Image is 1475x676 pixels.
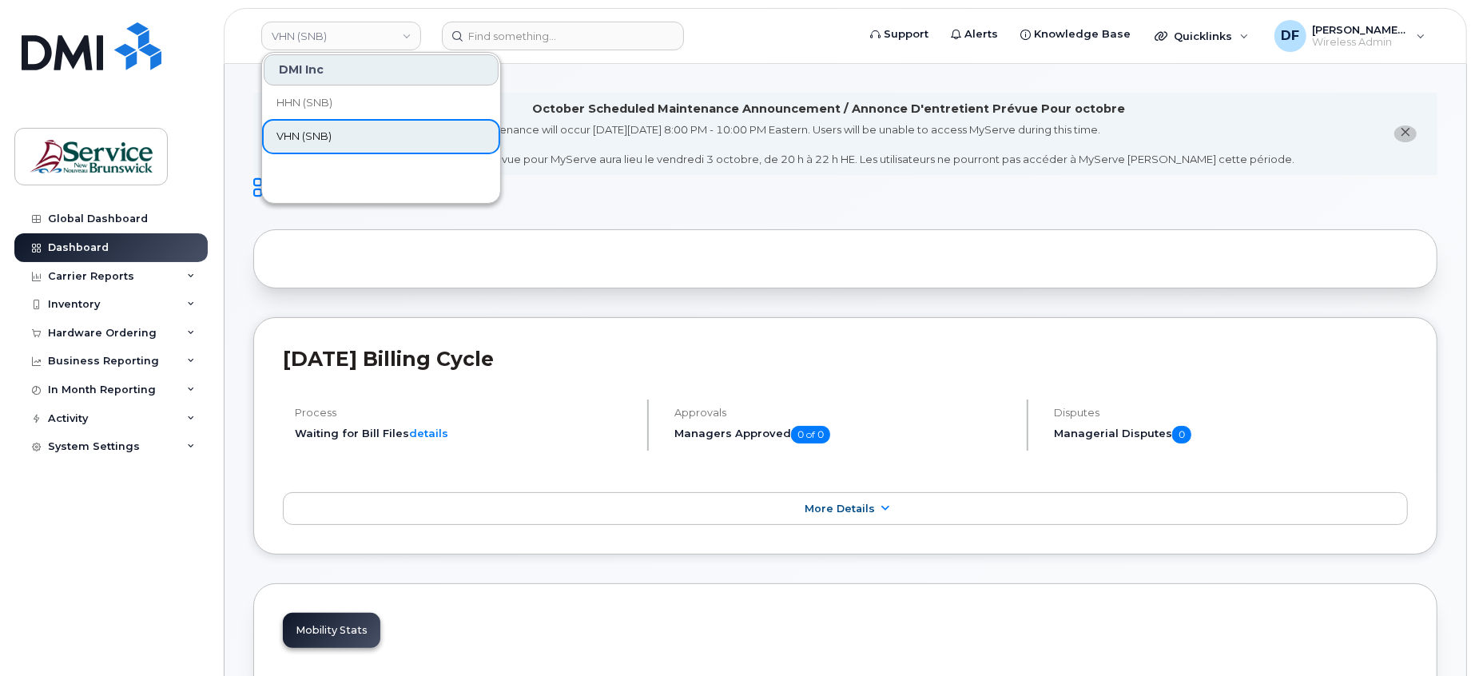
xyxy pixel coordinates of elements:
[264,54,499,85] div: DMI Inc
[409,427,448,439] a: details
[276,95,332,111] span: HHN (SNB)
[295,407,634,419] h4: Process
[1394,125,1417,142] button: close notification
[674,426,1013,443] h5: Managers Approved
[295,426,634,441] li: Waiting for Bill Files
[283,347,1408,371] h2: [DATE] Billing Cycle
[264,121,499,153] a: VHN (SNB)
[276,129,332,145] span: VHN (SNB)
[1054,407,1408,419] h4: Disputes
[805,503,875,515] span: More Details
[674,407,1013,419] h4: Approvals
[1172,426,1191,443] span: 0
[791,426,830,443] span: 0 of 0
[1054,426,1408,443] h5: Managerial Disputes
[264,87,499,119] a: HHN (SNB)
[364,122,1294,167] div: MyServe scheduled maintenance will occur [DATE][DATE] 8:00 PM - 10:00 PM Eastern. Users will be u...
[533,101,1126,117] div: October Scheduled Maintenance Announcement / Annonce D'entretient Prévue Pour octobre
